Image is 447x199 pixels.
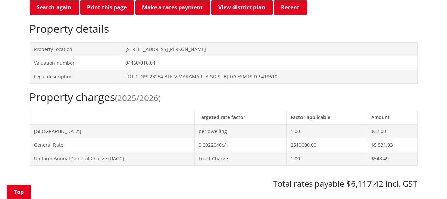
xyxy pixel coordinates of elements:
th: Targeted rate factor [194,110,286,124]
td: [GEOGRAPHIC_DATA] [30,124,194,138]
button: Recent [274,0,307,15]
h2: Property charges [30,91,418,103]
td: [STREET_ADDRESS][PERSON_NAME] [121,42,417,56]
a: Top [7,185,31,199]
td: 0.0022040c/$ [194,138,286,152]
td: 04460/010.04 [121,56,417,70]
a: Search again [30,0,79,15]
td: $5,531.93 [367,138,417,152]
th: Amount [367,110,417,124]
td: Uniform Annual General Charge (UAGC) [30,152,194,166]
td: General Rate [30,138,194,152]
td: Legal description [30,70,121,83]
td: 1.00 [287,152,367,166]
button: Print this page [80,0,134,15]
td: $548.49 [367,152,417,166]
td: Fixed Charge [194,152,286,166]
td: per dwelling [194,124,286,138]
td: Valuation number [30,56,121,70]
a: Make a rates payment [135,0,210,15]
td: 2510000.00 [287,138,367,152]
td: $37.00 [367,124,417,138]
iframe: Messenger Launcher [416,171,440,195]
td: LOT 1 DPS 23254 BLK V MARAMARUA SD SUBJ TO ESMTS DP 418610 [121,70,417,83]
td: 1.00 [287,124,367,138]
th: Factor applicable [287,110,367,124]
a: View district plan [211,0,273,15]
h2: Property details [30,22,418,35]
span: (2025/2026) [115,92,161,103]
td: Property location [30,42,121,56]
h3: Total rates payable $6,117.42 incl. GST [30,179,418,189]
